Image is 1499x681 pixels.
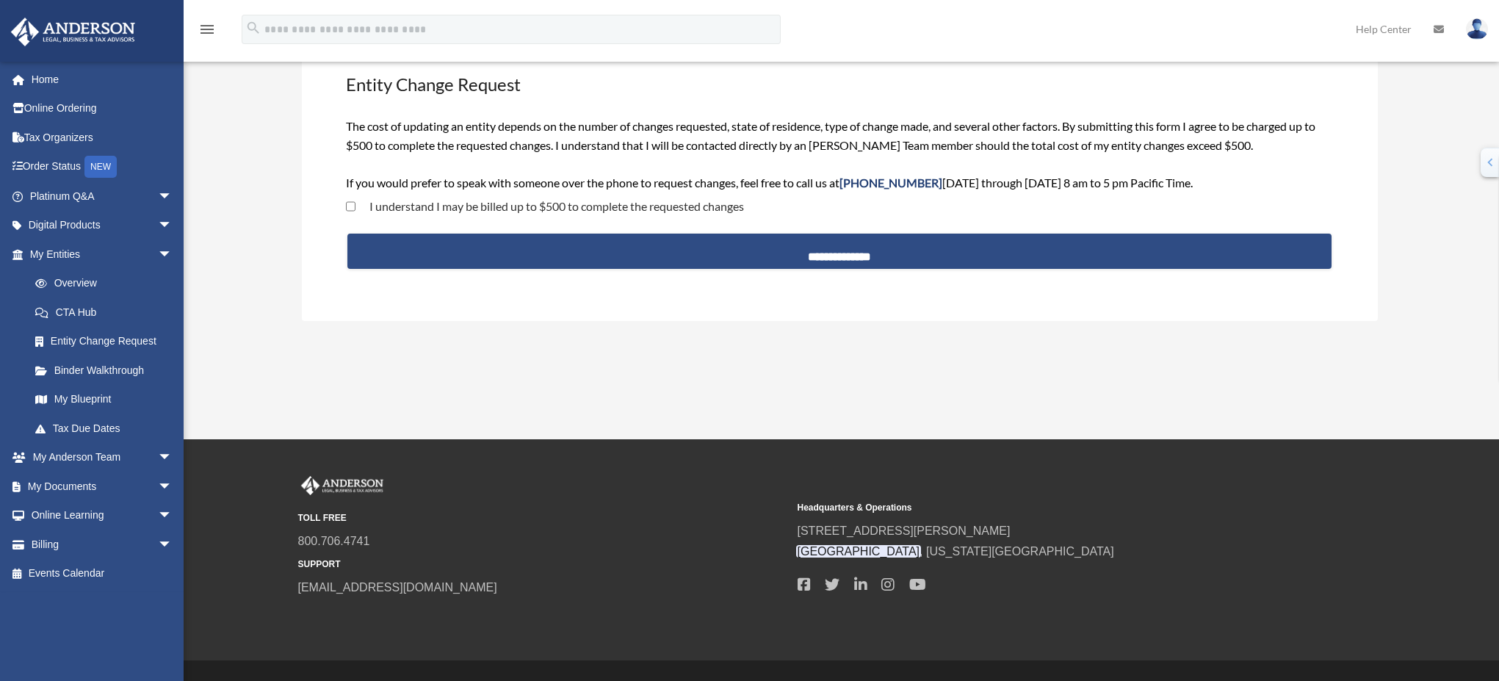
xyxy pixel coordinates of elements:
span: arrow_drop_down [158,239,187,270]
a: Platinum Q&Aarrow_drop_down [10,181,195,211]
a: CTA Hub [21,298,195,327]
a: menu [198,26,216,38]
a: My Documentsarrow_drop_down [10,472,195,501]
span: arrow_drop_down [158,472,187,502]
span: arrow_drop_down [158,211,187,241]
span: The cost of updating an entity depends on the number of changes requested, state of residence, ty... [346,119,1315,190]
a: Tax Organizers [10,123,195,152]
a: Order StatusNEW [10,152,195,182]
span: arrow_drop_down [158,501,187,531]
a: Entity Change Request [21,327,187,356]
a: Tax Due Dates [21,414,195,443]
a: [STREET_ADDRESS][PERSON_NAME] [798,525,1011,537]
a: Digital Productsarrow_drop_down [10,211,195,240]
h3: Entity Change Request [344,71,1334,98]
a: [EMAIL_ADDRESS][DOMAIN_NAME] [298,581,497,594]
a: Online Ordering [10,94,195,123]
span: arrow_drop_down [158,530,187,560]
a: Online Learningarrow_drop_down [10,501,195,530]
label: I understand I may be billed up to $500 to complete the requested changes [355,201,744,212]
i: search [245,20,261,36]
a: My Anderson Teamarrow_drop_down [10,443,195,472]
span: [PHONE_NUMBER] [839,176,942,190]
img: Anderson Advisors Platinum Portal [7,18,140,46]
i: menu [198,21,216,38]
small: TOLL FREE [298,511,787,526]
a: Home [10,65,195,94]
span: [GEOGRAPHIC_DATA] [796,545,922,558]
a: Events Calendar [10,559,195,588]
a: [GEOGRAPHIC_DATA], [US_STATE][GEOGRAPHIC_DATA] [798,545,1114,558]
a: Billingarrow_drop_down [10,530,195,559]
a: Binder Walkthrough [21,356,195,385]
a: My Blueprint [21,385,195,414]
small: Headquarters & Operations [798,500,1287,516]
div: NEW [84,156,117,178]
small: SUPPORT [298,557,787,572]
span: arrow_drop_down [158,181,187,212]
span: arrow_drop_down [158,443,187,473]
a: Overview [21,269,195,298]
a: My Entitiesarrow_drop_down [10,239,195,269]
img: Anderson Advisors Platinum Portal [298,476,386,495]
img: User Pic [1466,18,1488,40]
a: 800.706.4741 [298,535,370,547]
